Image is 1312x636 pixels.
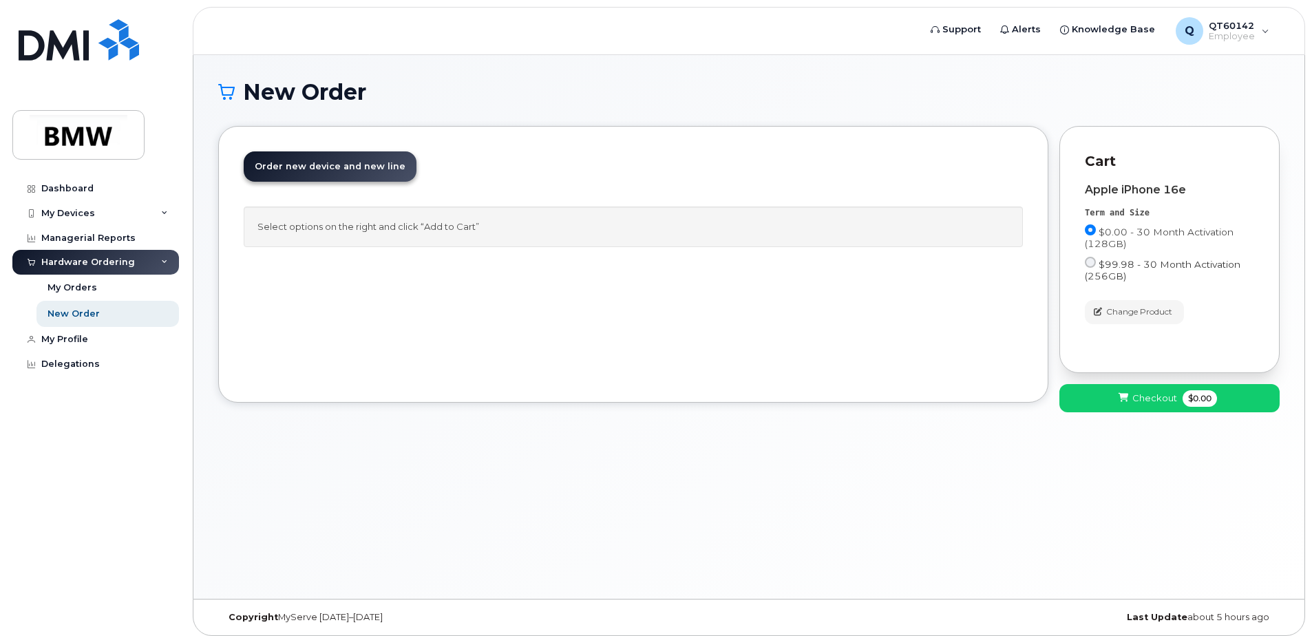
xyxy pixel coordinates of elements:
span: Change Product [1106,306,1172,318]
div: about 5 hours ago [926,612,1280,623]
div: Apple iPhone 16e [1085,184,1254,196]
p: Cart [1085,151,1254,171]
div: Term and Size [1085,207,1254,219]
input: $0.00 - 30 Month Activation (128GB) [1085,224,1096,235]
div: MyServe [DATE]–[DATE] [218,612,572,623]
iframe: Messenger Launcher [1252,576,1302,626]
h1: New Order [218,80,1280,104]
strong: Last Update [1127,612,1187,622]
button: Checkout $0.00 [1059,384,1280,412]
div: Select options on the right and click “Add to Cart” [244,206,1023,247]
input: $99.98 - 30 Month Activation (256GB) [1085,257,1096,268]
span: $99.98 - 30 Month Activation (256GB) [1085,259,1240,282]
button: Change Product [1085,300,1184,324]
span: $0.00 [1183,390,1217,407]
span: Order new device and new line [255,161,405,171]
span: $0.00 - 30 Month Activation (128GB) [1085,226,1234,249]
strong: Copyright [229,612,278,622]
span: Checkout [1132,392,1177,405]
